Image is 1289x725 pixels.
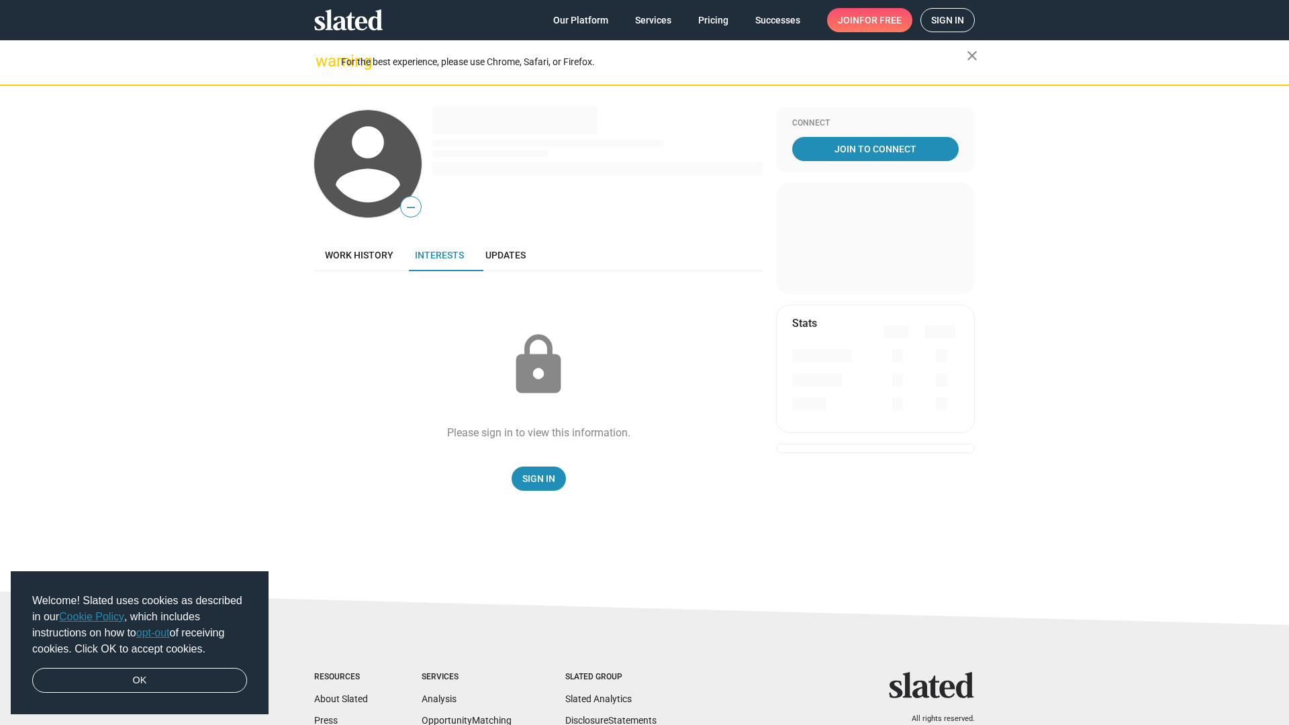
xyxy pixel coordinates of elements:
a: Services [624,8,682,32]
a: Cookie Policy [59,611,124,622]
a: Pricing [687,8,739,32]
div: Connect [792,118,959,129]
a: Interests [404,239,475,271]
a: Work history [314,239,404,271]
div: Resources [314,672,368,683]
div: For the best experience, please use Chrome, Safari, or Firefox. [341,53,967,71]
span: Join To Connect [795,137,956,161]
span: Updates [485,250,526,260]
mat-icon: warning [316,53,332,69]
span: Pricing [698,8,728,32]
a: dismiss cookie message [32,668,247,693]
a: About Slated [314,693,368,704]
span: Sign In [522,467,555,491]
div: Please sign in to view this information. [447,426,630,440]
div: Slated Group [565,672,657,683]
span: Successes [755,8,800,32]
span: for free [859,8,902,32]
mat-icon: close [964,48,980,64]
span: Welcome! Slated uses cookies as described in our , which includes instructions on how to of recei... [32,593,247,657]
a: Slated Analytics [565,693,632,704]
a: Analysis [422,693,457,704]
span: Join [838,8,902,32]
mat-icon: lock [505,332,572,399]
a: Successes [745,8,811,32]
span: Interests [415,250,464,260]
a: Our Platform [542,8,619,32]
a: Sign in [920,8,975,32]
span: Sign in [931,9,964,32]
a: Updates [475,239,536,271]
span: Services [635,8,671,32]
div: cookieconsent [11,571,269,715]
a: Join To Connect [792,137,959,161]
a: opt-out [136,627,170,638]
span: Our Platform [553,8,608,32]
span: Work history [325,250,393,260]
a: Joinfor free [827,8,912,32]
a: Sign In [512,467,566,491]
div: Services [422,672,512,683]
mat-card-title: Stats [792,316,817,330]
span: — [401,199,421,216]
